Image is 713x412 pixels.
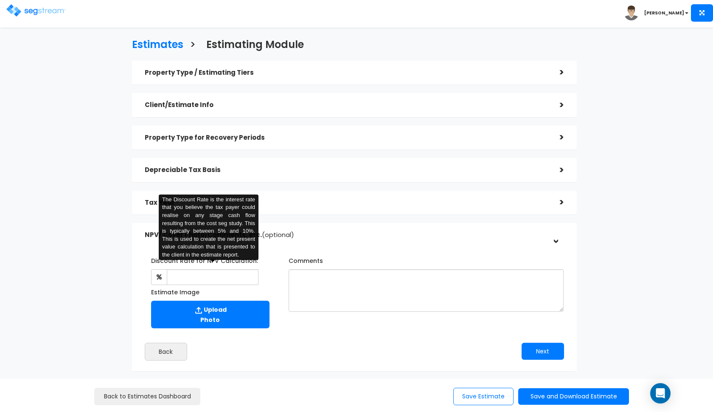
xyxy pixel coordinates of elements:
img: avatar.png [624,6,639,20]
h3: Estimates [132,39,183,52]
h5: Tax Year [145,199,547,206]
img: Upload Icon [194,305,204,316]
h5: Depreciable Tax Basis [145,166,547,174]
h5: NPV/ Cover Photo/Comments, etc. [145,231,547,239]
span: (optional) [262,230,294,239]
div: > [549,227,562,244]
h3: Estimating Module [206,39,304,52]
div: > [547,196,564,209]
button: Back [145,343,187,361]
img: logo.png [6,4,66,17]
a: Estimates [126,31,183,56]
label: Discount Rate for NPV Calculation: [151,254,258,265]
div: > [547,99,564,112]
h3: > [190,39,196,52]
a: Back to Estimates Dashboard [94,388,200,405]
div: > [547,164,564,177]
label: Upload Photo [151,301,269,328]
h5: Client/Estimate Info [145,102,547,109]
button: Next [522,343,564,360]
b: [PERSON_NAME] [644,10,684,16]
label: Comments [289,254,323,265]
div: > [547,66,564,79]
button: Save and Download Estimate [518,388,629,405]
button: Save Estimate [453,388,514,405]
a: Estimating Module [200,31,304,56]
h5: Property Type for Recovery Periods [145,134,547,141]
label: Estimate Image [151,285,199,296]
h5: Property Type / Estimating Tiers [145,69,547,76]
div: > [547,131,564,144]
div: The Discount Rate is the interest rate that you believe the tax payer could realise on any stage ... [159,195,258,260]
div: Open Intercom Messenger [650,383,671,404]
